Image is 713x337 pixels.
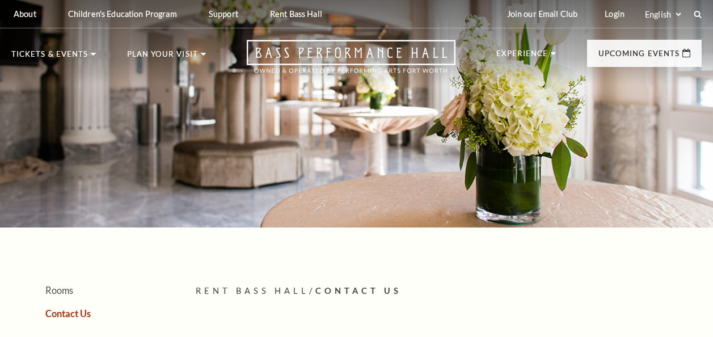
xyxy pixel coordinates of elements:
p: / [196,284,702,298]
p: Plan Your Visit [127,50,198,64]
select: Select: [643,9,683,20]
span: Rent Bass Hall [196,286,309,296]
a: Rooms [45,285,73,296]
p: Support [209,9,238,19]
p: Upcoming Events [598,50,680,64]
p: Children's Education Program [68,9,177,19]
p: Tickets & Events [11,50,88,64]
p: Rent Bass Hall [270,9,322,19]
p: Experience [496,50,549,64]
a: Contact Us [45,308,91,319]
p: About [14,9,36,19]
span: Contact Us [315,286,402,296]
